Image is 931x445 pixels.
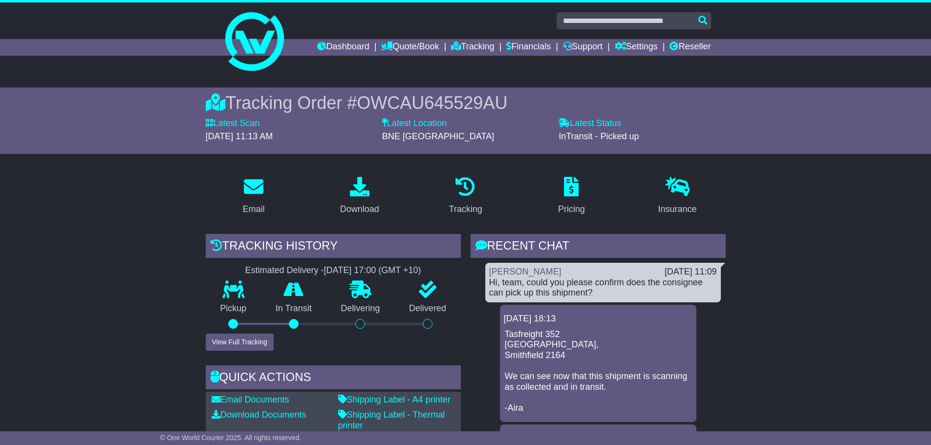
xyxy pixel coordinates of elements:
a: Download Documents [212,410,306,420]
span: InTransit - Picked up [559,131,639,141]
p: Delivering [326,303,395,314]
a: Pricing [552,173,591,219]
div: Tracking Order # [206,92,726,113]
a: Shipping Label - Thermal printer [338,410,445,430]
div: Estimated Delivery - [206,265,461,276]
label: Latest Scan [206,118,260,129]
a: Reseller [670,39,711,56]
a: Financials [506,39,551,56]
a: Settings [615,39,658,56]
div: Hi, team, could you please confirm does the consignee can pick up this shipment? [489,277,717,298]
a: Tracking [451,39,494,56]
a: Tracking [442,173,488,219]
div: [DATE] 11:09 [665,267,717,277]
p: Tasfreight 352 [GEOGRAPHIC_DATA], Smithfield 2164 We can see now that this shipment is scanning a... [505,329,692,414]
label: Latest Location [382,118,447,129]
div: [DATE] 17:00 (GMT +10) [324,265,421,276]
span: OWCAU645529AU [357,93,507,113]
a: Email [236,173,271,219]
a: [PERSON_NAME] [489,267,562,276]
div: [DATE] 18:13 [504,314,693,324]
a: Email Documents [212,395,289,404]
div: Download [340,203,379,216]
span: © One World Courier 2025. All rights reserved. [160,434,302,442]
a: Support [563,39,603,56]
a: Download [334,173,386,219]
span: [DATE] 11:13 AM [206,131,273,141]
div: RECENT CHAT [471,234,726,260]
div: Tracking [449,203,482,216]
a: Insurance [652,173,703,219]
a: Quote/Book [381,39,439,56]
span: BNE [GEOGRAPHIC_DATA] [382,131,494,141]
div: Quick Actions [206,365,461,392]
div: Insurance [658,203,697,216]
p: In Transit [261,303,326,314]
a: Shipping Label - A4 printer [338,395,451,404]
button: View Full Tracking [206,334,274,351]
a: Dashboard [317,39,369,56]
div: Pricing [558,203,585,216]
p: Pickup [206,303,261,314]
div: Email [242,203,264,216]
label: Latest Status [559,118,621,129]
div: Tracking history [206,234,461,260]
p: Delivered [394,303,461,314]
